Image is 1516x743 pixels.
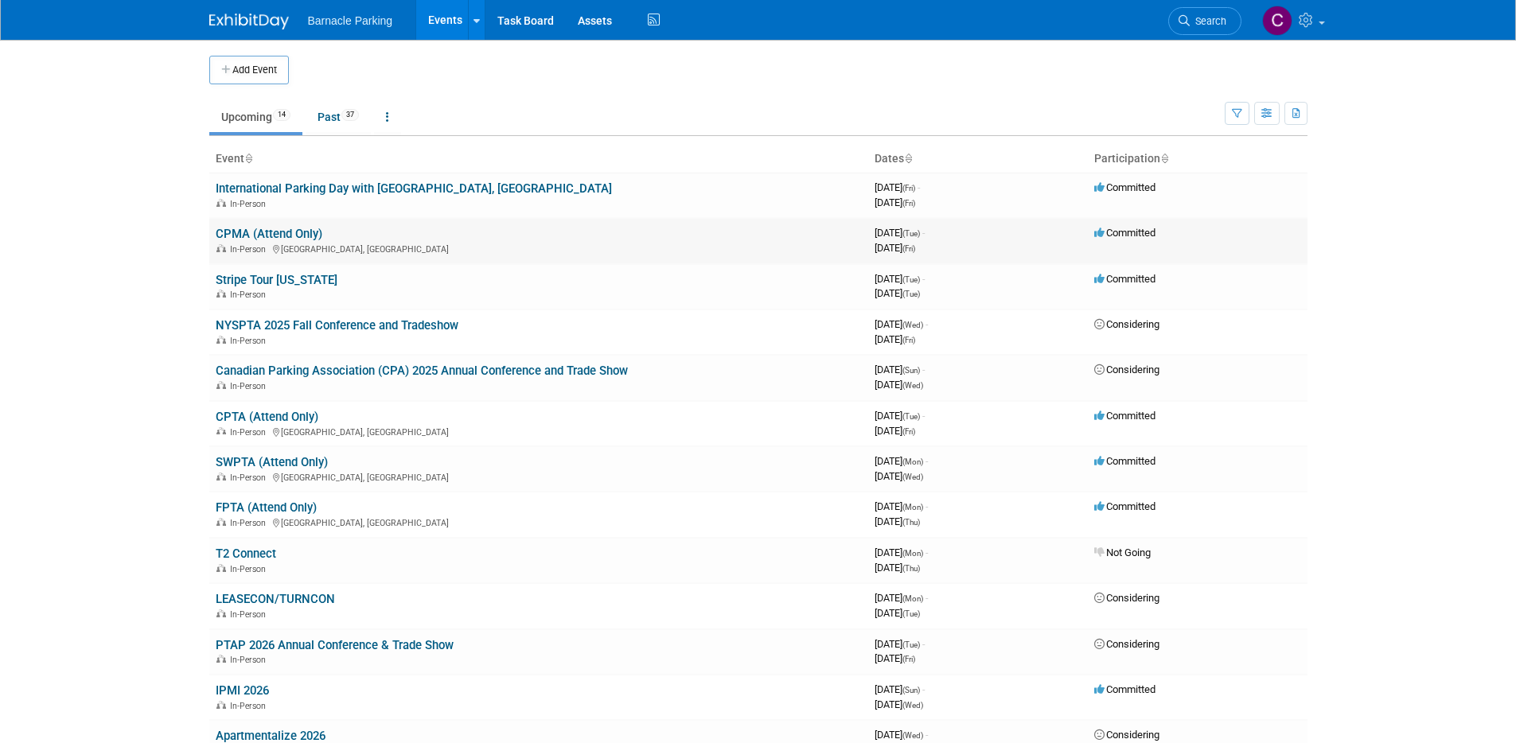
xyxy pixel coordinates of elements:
[902,184,915,193] span: (Fri)
[216,547,276,561] a: T2 Connect
[209,56,289,84] button: Add Event
[875,364,925,375] span: [DATE]
[875,683,925,695] span: [DATE]
[273,109,290,121] span: 14
[216,638,454,652] a: PTAP 2026 Annual Conference & Trade Show
[1094,273,1156,285] span: Committed
[216,729,325,743] a: Apartmentalize 2026
[926,592,928,604] span: -
[1094,455,1156,467] span: Committed
[902,473,923,481] span: (Wed)
[875,562,920,574] span: [DATE]
[1088,146,1308,173] th: Participation
[926,500,928,512] span: -
[875,607,920,619] span: [DATE]
[926,547,928,558] span: -
[926,318,928,330] span: -
[244,152,252,165] a: Sort by Event Name
[230,655,271,665] span: In-Person
[341,109,359,121] span: 37
[902,701,923,710] span: (Wed)
[1094,227,1156,239] span: Committed
[1094,638,1159,650] span: Considering
[875,287,920,299] span: [DATE]
[230,609,271,620] span: In-Person
[875,455,928,467] span: [DATE]
[216,515,862,528] div: [GEOGRAPHIC_DATA], [GEOGRAPHIC_DATA]
[1094,683,1156,695] span: Committed
[1094,547,1151,558] span: Not Going
[230,564,271,574] span: In-Person
[230,381,271,391] span: In-Person
[902,381,923,390] span: (Wed)
[216,427,226,435] img: In-Person Event
[875,500,928,512] span: [DATE]
[902,199,915,208] span: (Fri)
[216,473,226,480] img: In-Person Event
[922,273,925,285] span: -
[216,364,628,378] a: Canadian Parking Association (CPA) 2025 Annual Conference and Trade Show
[902,686,920,694] span: (Sun)
[1262,6,1292,36] img: Courtney Daniel
[216,518,226,526] img: In-Person Event
[216,655,226,663] img: In-Person Event
[230,518,271,528] span: In-Person
[875,242,915,254] span: [DATE]
[902,594,923,603] span: (Mon)
[902,655,915,663] span: (Fri)
[926,729,928,741] span: -
[1094,364,1159,375] span: Considering
[230,199,271,209] span: In-Person
[902,640,920,649] span: (Tue)
[216,455,328,469] a: SWPTA (Attend Only)
[902,549,923,558] span: (Mon)
[875,592,928,604] span: [DATE]
[922,410,925,422] span: -
[918,181,920,193] span: -
[216,500,317,515] a: FPTA (Attend Only)
[1094,500,1156,512] span: Committed
[875,333,915,345] span: [DATE]
[902,275,920,284] span: (Tue)
[216,290,226,298] img: In-Person Event
[230,701,271,711] span: In-Person
[1168,7,1241,35] a: Search
[922,683,925,695] span: -
[209,102,302,132] a: Upcoming14
[875,547,928,558] span: [DATE]
[216,244,226,252] img: In-Person Event
[902,336,915,344] span: (Fri)
[875,181,920,193] span: [DATE]
[216,242,862,255] div: [GEOGRAPHIC_DATA], [GEOGRAPHIC_DATA]
[875,425,915,437] span: [DATE]
[1094,318,1159,330] span: Considering
[875,470,923,482] span: [DATE]
[902,427,915,436] span: (Fri)
[875,652,915,664] span: [DATE]
[875,515,920,527] span: [DATE]
[902,290,920,298] span: (Tue)
[230,427,271,438] span: In-Person
[230,336,271,346] span: In-Person
[1094,729,1159,741] span: Considering
[216,381,226,389] img: In-Person Event
[875,196,915,208] span: [DATE]
[902,564,920,573] span: (Thu)
[216,683,269,698] a: IPMI 2026
[230,244,271,255] span: In-Person
[1160,152,1168,165] a: Sort by Participation Type
[209,146,868,173] th: Event
[875,227,925,239] span: [DATE]
[216,701,226,709] img: In-Person Event
[875,379,923,391] span: [DATE]
[904,152,912,165] a: Sort by Start Date
[1094,410,1156,422] span: Committed
[216,318,458,333] a: NYSPTA 2025 Fall Conference and Tradeshow
[230,290,271,300] span: In-Person
[922,638,925,650] span: -
[875,698,923,710] span: [DATE]
[902,366,920,375] span: (Sun)
[922,364,925,375] span: -
[1190,15,1226,27] span: Search
[902,503,923,512] span: (Mon)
